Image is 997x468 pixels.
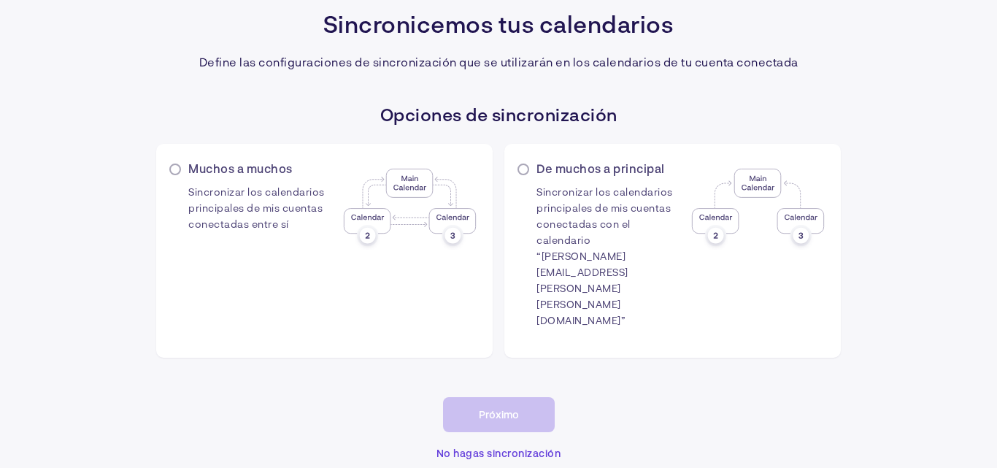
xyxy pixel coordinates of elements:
[380,104,617,125] font: Opciones de sincronización
[536,185,673,326] font: Sincronizar los calendarios principales de mis cuentas conectadas con el calendario “[PERSON_NAME...
[688,169,828,250] img: Muchos a uno
[436,447,561,459] font: No hagas sincronización
[199,55,798,69] font: Define las configuraciones de sincronización que se utilizarán en los calendarios de tu cuenta co...
[340,169,480,250] img: Muchos a muchos
[323,9,674,37] font: Sincronicemos tus calendarios
[188,161,293,175] font: Muchos a muchos
[479,408,519,421] font: Próximo
[536,161,665,175] font: De muchos a principal
[443,397,555,432] button: Próximo
[188,185,325,230] font: Sincronizar los calendarios principales de mis cuentas conectadas entre sí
